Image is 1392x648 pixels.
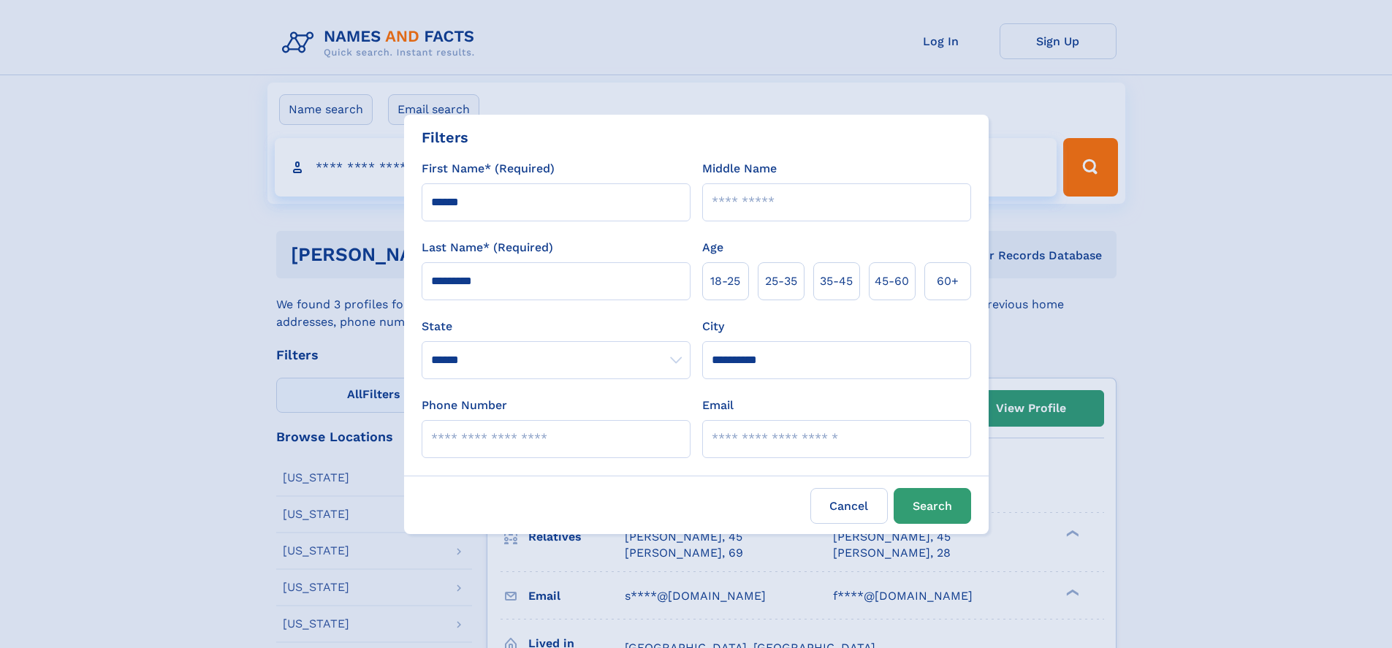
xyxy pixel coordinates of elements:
span: 35‑45 [820,272,853,290]
label: Last Name* (Required) [422,239,553,256]
div: Filters [422,126,468,148]
label: First Name* (Required) [422,160,555,178]
span: 60+ [937,272,959,290]
button: Search [894,488,971,524]
label: Cancel [810,488,888,524]
span: 25‑35 [765,272,797,290]
label: City [702,318,724,335]
span: 45‑60 [875,272,909,290]
span: 18‑25 [710,272,740,290]
label: Phone Number [422,397,507,414]
label: Middle Name [702,160,777,178]
label: Age [702,239,723,256]
label: Email [702,397,734,414]
label: State [422,318,691,335]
